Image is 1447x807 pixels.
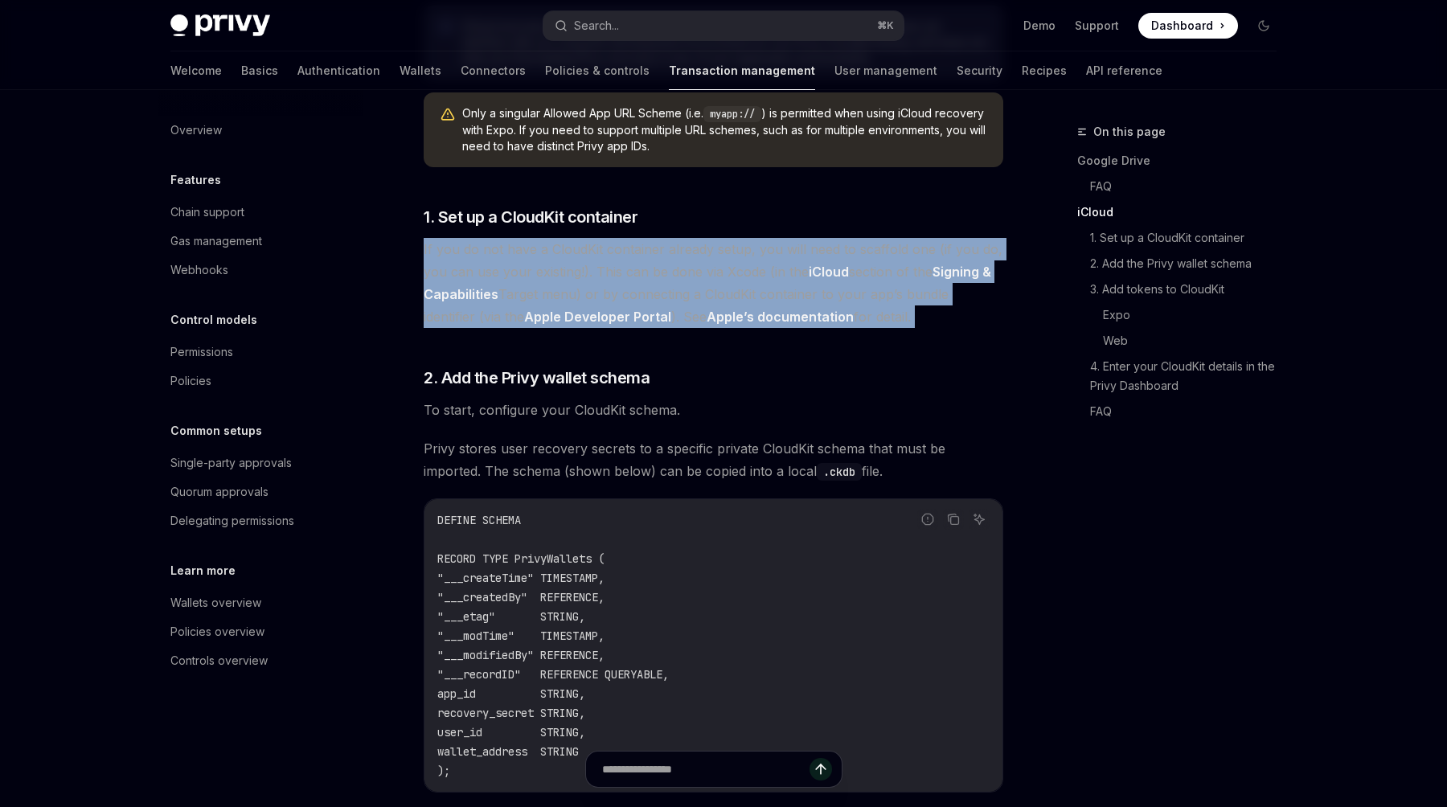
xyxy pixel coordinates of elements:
[437,667,669,682] span: "___recordID" REFERENCE QUERYABLE,
[170,51,222,90] a: Welcome
[817,463,862,481] code: .ckdb
[669,51,815,90] a: Transaction management
[241,51,278,90] a: Basics
[462,105,987,154] span: Only a singular Allowed App URL Scheme (i.e. ) is permitted when using iCloud recovery with Expo....
[170,231,262,251] div: Gas management
[400,51,441,90] a: Wallets
[1023,18,1056,34] a: Demo
[834,51,937,90] a: User management
[1090,225,1289,251] a: 1. Set up a CloudKit container
[943,509,964,530] button: Copy the contents from the code block
[424,399,1003,421] span: To start, configure your CloudKit schema.
[1138,13,1238,39] a: Dashboard
[170,421,262,440] h5: Common setups
[1077,199,1289,225] a: iCloud
[170,482,268,502] div: Quorum approvals
[1090,277,1289,302] a: 3. Add tokens to CloudKit
[440,107,456,123] svg: Warning
[424,206,637,228] span: 1. Set up a CloudKit container
[437,725,585,739] span: user_id STRING,
[1151,18,1213,34] span: Dashboard
[877,19,894,32] span: ⌘ K
[437,744,579,759] span: wallet_address STRING
[437,513,521,527] span: DEFINE SCHEMA
[437,629,605,643] span: "___modTime" TIMESTAMP,
[170,342,233,362] div: Permissions
[461,51,526,90] a: Connectors
[158,588,363,617] a: Wallets overview
[170,561,236,580] h5: Learn more
[170,371,211,391] div: Policies
[1103,302,1289,328] a: Expo
[1103,328,1289,354] a: Web
[917,509,938,530] button: Report incorrect code
[1075,18,1119,34] a: Support
[437,571,605,585] span: "___createTime" TIMESTAMP,
[810,758,832,780] button: Send message
[170,622,264,641] div: Policies overview
[809,264,849,280] strong: iCloud
[170,453,292,473] div: Single-party approvals
[170,170,221,190] h5: Features
[158,198,363,227] a: Chain support
[158,617,363,646] a: Policies overview
[1077,148,1289,174] a: Google Drive
[170,121,222,140] div: Overview
[158,227,363,256] a: Gas management
[437,686,585,701] span: app_id STRING,
[158,338,363,367] a: Permissions
[158,646,363,675] a: Controls overview
[158,506,363,535] a: Delegating permissions
[1090,399,1289,424] a: FAQ
[524,309,671,326] a: Apple Developer Portal
[707,309,854,326] a: Apple’s documentation
[158,116,363,145] a: Overview
[574,16,619,35] div: Search...
[703,106,761,122] code: myapp://
[1251,13,1277,39] button: Toggle dark mode
[437,551,605,566] span: RECORD TYPE PrivyWallets (
[424,367,650,389] span: 2. Add the Privy wallet schema
[424,238,1003,328] span: If you do not have a CloudKit container already setup, you will need to scaffold one (if you do, ...
[1022,51,1067,90] a: Recipes
[1086,51,1162,90] a: API reference
[545,51,650,90] a: Policies & controls
[170,203,244,222] div: Chain support
[170,511,294,530] div: Delegating permissions
[158,256,363,285] a: Webhooks
[170,593,261,612] div: Wallets overview
[1093,122,1166,141] span: On this page
[437,648,605,662] span: "___modifiedBy" REFERENCE,
[543,11,904,40] button: Search...⌘K
[1090,354,1289,399] a: 4. Enter your CloudKit details in the Privy Dashboard
[437,590,605,604] span: "___createdBy" REFERENCE,
[170,310,257,330] h5: Control models
[297,51,380,90] a: Authentication
[1090,251,1289,277] a: 2. Add the Privy wallet schema
[957,51,1002,90] a: Security
[1090,174,1289,199] a: FAQ
[158,367,363,395] a: Policies
[969,509,990,530] button: Ask AI
[170,14,270,37] img: dark logo
[437,706,585,720] span: recovery_secret STRING,
[158,449,363,477] a: Single-party approvals
[424,437,1003,482] span: Privy stores user recovery secrets to a specific private CloudKit schema that must be imported. T...
[170,260,228,280] div: Webhooks
[437,609,585,624] span: "___etag" STRING,
[170,651,268,670] div: Controls overview
[158,477,363,506] a: Quorum approvals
